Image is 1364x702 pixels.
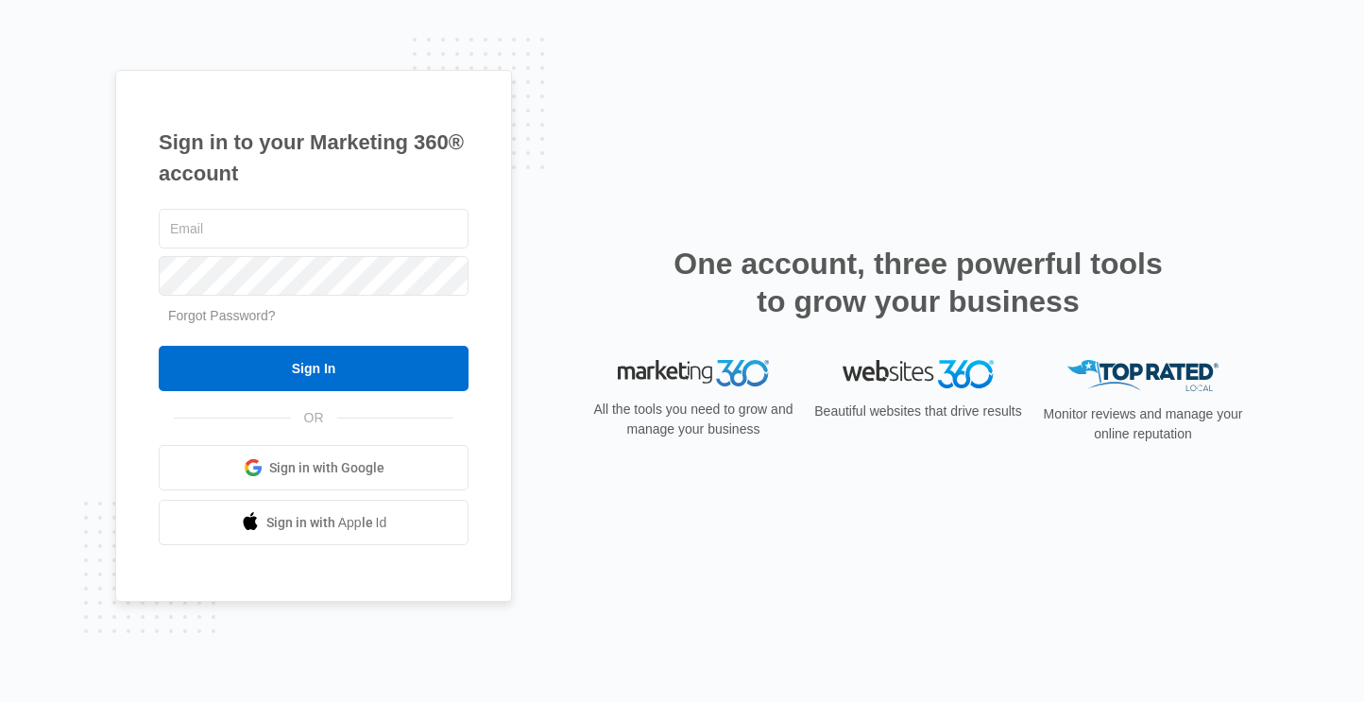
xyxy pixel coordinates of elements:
[168,308,276,323] a: Forgot Password?
[159,127,469,189] h1: Sign in to your Marketing 360® account
[843,360,994,387] img: Websites 360
[618,360,769,386] img: Marketing 360
[269,458,384,478] span: Sign in with Google
[812,402,1024,421] p: Beautiful websites that drive results
[159,209,469,248] input: Email
[159,445,469,490] a: Sign in with Google
[291,408,337,428] span: OR
[159,500,469,545] a: Sign in with Apple Id
[1067,360,1219,391] img: Top Rated Local
[266,513,387,533] span: Sign in with Apple Id
[588,400,799,439] p: All the tools you need to grow and manage your business
[668,245,1168,320] h2: One account, three powerful tools to grow your business
[1037,404,1249,444] p: Monitor reviews and manage your online reputation
[159,346,469,391] input: Sign In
